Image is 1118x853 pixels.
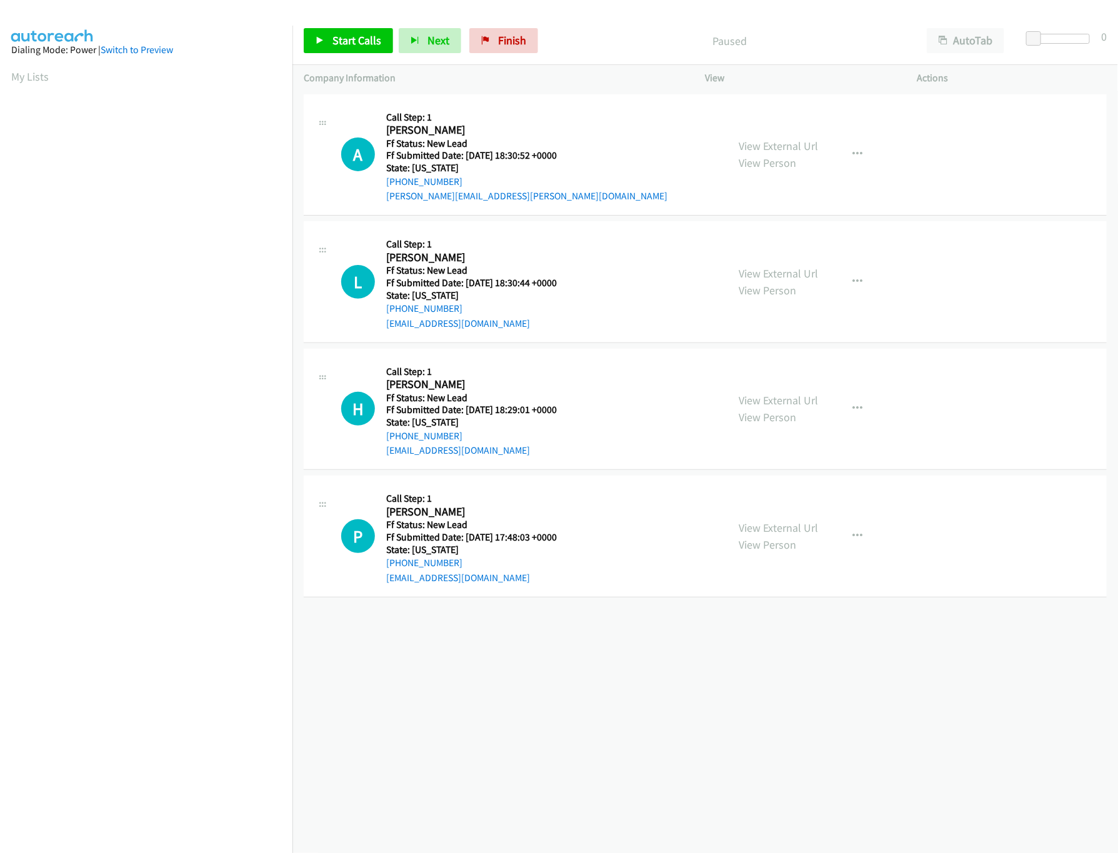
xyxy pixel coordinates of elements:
[304,28,393,53] a: Start Calls
[739,537,797,552] a: View Person
[341,392,375,426] div: The call is yet to be attempted
[386,176,462,187] a: [PHONE_NUMBER]
[427,33,449,47] span: Next
[386,238,572,251] h5: Call Step: 1
[304,71,683,86] p: Company Information
[386,557,462,569] a: [PHONE_NUMBER]
[11,96,292,690] iframe: Dialpad
[469,28,538,53] a: Finish
[386,366,572,378] h5: Call Step: 1
[386,572,530,584] a: [EMAIL_ADDRESS][DOMAIN_NAME]
[386,544,572,556] h5: State: [US_STATE]
[739,156,797,170] a: View Person
[341,137,375,171] h1: A
[341,265,375,299] div: The call is yet to be attempted
[386,444,530,456] a: [EMAIL_ADDRESS][DOMAIN_NAME]
[386,317,530,329] a: [EMAIL_ADDRESS][DOMAIN_NAME]
[917,71,1107,86] p: Actions
[386,404,572,416] h5: Ff Submitted Date: [DATE] 18:29:01 +0000
[739,283,797,297] a: View Person
[386,264,572,277] h5: Ff Status: New Lead
[11,69,49,84] a: My Lists
[386,416,572,429] h5: State: [US_STATE]
[1101,28,1107,45] div: 0
[739,139,819,153] a: View External Url
[386,289,572,302] h5: State: [US_STATE]
[399,28,461,53] button: Next
[498,33,526,47] span: Finish
[386,505,572,519] h2: [PERSON_NAME]
[386,149,667,162] h5: Ff Submitted Date: [DATE] 18:30:52 +0000
[386,251,572,265] h2: [PERSON_NAME]
[706,71,895,86] p: View
[11,42,281,57] div: Dialing Mode: Power |
[386,302,462,314] a: [PHONE_NUMBER]
[739,393,819,407] a: View External Url
[386,277,572,289] h5: Ff Submitted Date: [DATE] 18:30:44 +0000
[101,44,173,56] a: Switch to Preview
[927,28,1004,53] button: AutoTab
[386,137,667,150] h5: Ff Status: New Lead
[386,492,572,505] h5: Call Step: 1
[386,162,667,174] h5: State: [US_STATE]
[386,111,667,124] h5: Call Step: 1
[386,531,572,544] h5: Ff Submitted Date: [DATE] 17:48:03 +0000
[386,190,667,202] a: [PERSON_NAME][EMAIL_ADDRESS][PERSON_NAME][DOMAIN_NAME]
[739,266,819,281] a: View External Url
[341,265,375,299] h1: L
[739,410,797,424] a: View Person
[341,392,375,426] h1: H
[386,519,572,531] h5: Ff Status: New Lead
[386,430,462,442] a: [PHONE_NUMBER]
[386,123,572,137] h2: [PERSON_NAME]
[341,137,375,171] div: The call is yet to be attempted
[1032,34,1090,44] div: Delay between calls (in seconds)
[341,519,375,553] div: The call is yet to be attempted
[341,519,375,553] h1: P
[386,392,572,404] h5: Ff Status: New Lead
[386,377,572,392] h2: [PERSON_NAME]
[332,33,381,47] span: Start Calls
[739,521,819,535] a: View External Url
[555,32,904,49] p: Paused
